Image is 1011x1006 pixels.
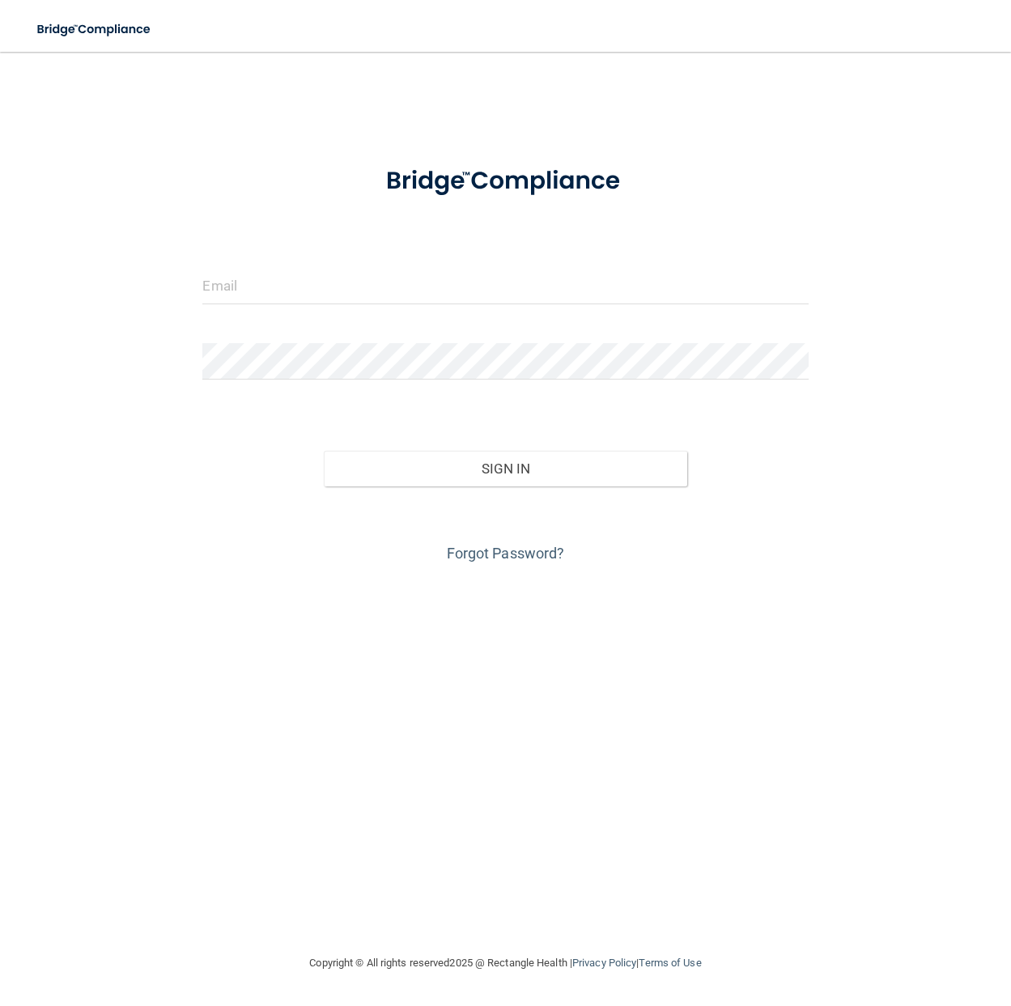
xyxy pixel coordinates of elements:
button: Sign In [324,451,687,486]
img: bridge_compliance_login_screen.278c3ca4.svg [24,13,165,46]
a: Terms of Use [639,957,701,969]
img: bridge_compliance_login_screen.278c3ca4.svg [360,149,651,214]
a: Forgot Password? [447,545,565,562]
a: Privacy Policy [572,957,636,969]
input: Email [202,268,808,304]
div: Copyright © All rights reserved 2025 @ Rectangle Health | | [210,937,801,989]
